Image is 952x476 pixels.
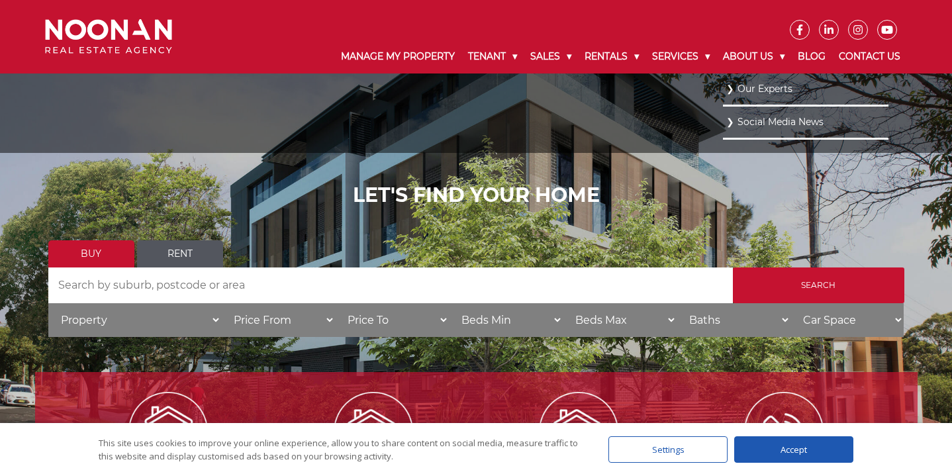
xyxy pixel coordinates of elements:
input: Search [733,267,904,303]
a: Manage My Property [334,40,461,73]
a: Blog [791,40,832,73]
h1: LET'S FIND YOUR HOME [48,183,904,207]
a: Our Experts [726,80,885,98]
input: Search by suburb, postcode or area [48,267,733,303]
div: This site uses cookies to improve your online experience, allow you to share content on social me... [99,436,582,463]
img: Sell my property [539,392,618,471]
a: Buy [48,240,134,267]
a: About Us [716,40,791,73]
a: Rent [137,240,223,267]
a: Rentals [578,40,645,73]
img: Noonan Real Estate Agency [45,19,172,54]
a: Sales [524,40,578,73]
a: Tenant [461,40,524,73]
div: Accept [734,436,853,463]
a: Social Media News [726,113,885,131]
img: Manage my Property [128,392,208,471]
a: Services [645,40,716,73]
a: Contact Us [832,40,907,73]
div: Settings [608,436,728,463]
img: ICONS [744,392,824,471]
img: Lease my property [334,392,413,471]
